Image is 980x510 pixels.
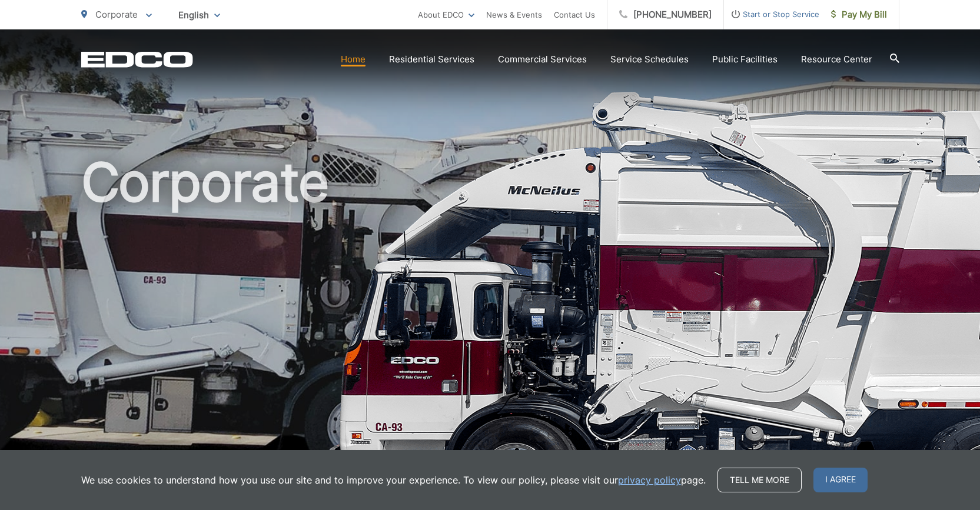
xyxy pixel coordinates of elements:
[418,8,474,22] a: About EDCO
[95,9,138,20] span: Corporate
[389,52,474,66] a: Residential Services
[486,8,542,22] a: News & Events
[610,52,689,66] a: Service Schedules
[801,52,872,66] a: Resource Center
[831,8,887,22] span: Pay My Bill
[341,52,366,66] a: Home
[618,473,681,487] a: privacy policy
[170,5,229,25] span: English
[81,51,193,68] a: EDCD logo. Return to the homepage.
[498,52,587,66] a: Commercial Services
[81,473,706,487] p: We use cookies to understand how you use our site and to improve your experience. To view our pol...
[712,52,778,66] a: Public Facilities
[813,468,868,492] span: I agree
[554,8,595,22] a: Contact Us
[717,468,802,492] a: Tell me more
